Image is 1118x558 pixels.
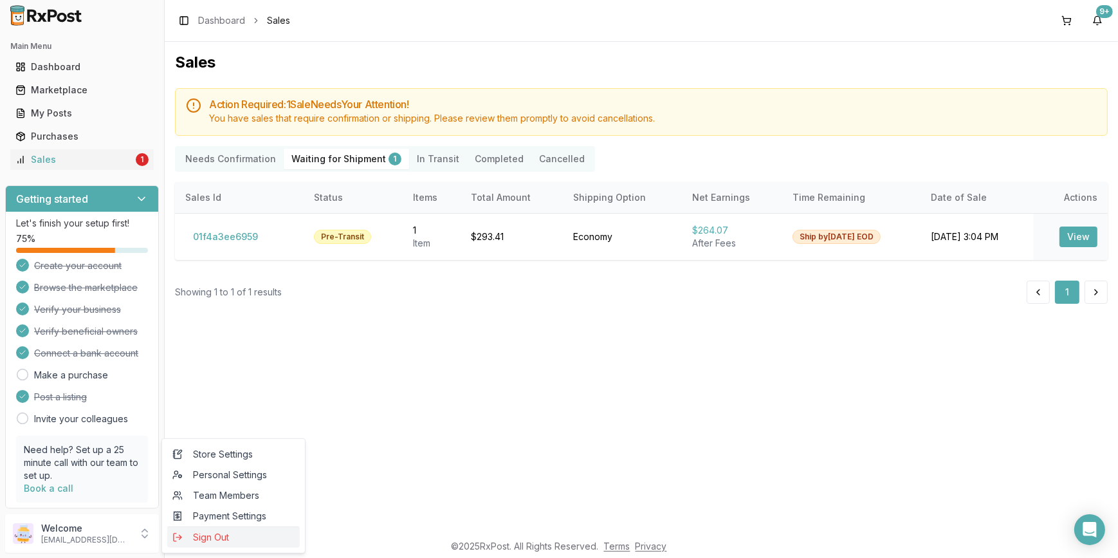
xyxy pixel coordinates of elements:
[34,325,138,338] span: Verify beneficial owners
[604,541,630,552] a: Terms
[563,182,682,213] th: Shipping Option
[167,465,300,485] a: Personal Settings
[931,230,1023,243] div: [DATE] 3:04 PM
[1033,182,1108,213] th: Actions
[314,230,371,244] div: Pre-Transit
[178,149,284,169] button: Needs Confirmation
[10,125,154,148] a: Purchases
[209,112,1097,125] div: You have sales that require confirmation or shipping. Please review them promptly to avoid cancel...
[1074,514,1105,545] div: Open Intercom Messenger
[10,41,154,51] h2: Main Menu
[409,149,467,169] button: In Transit
[16,232,35,245] span: 75 %
[531,149,592,169] button: Cancelled
[167,485,300,506] a: Team Members
[1087,10,1108,31] button: 9+
[921,182,1033,213] th: Date of Sale
[172,510,295,523] span: Payment Settings
[34,391,87,404] span: Post a listing
[13,523,33,544] img: User avatar
[692,237,772,250] div: After Fees
[414,224,450,237] div: 1
[636,541,667,552] a: Privacy
[5,57,159,77] button: Dashboard
[10,102,154,125] a: My Posts
[136,153,149,166] div: 1
[15,153,133,166] div: Sales
[172,531,295,544] span: Sign Out
[782,182,921,213] th: Time Remaining
[5,508,159,532] button: Support
[5,80,159,100] button: Marketplace
[793,230,881,244] div: Ship by [DATE] EOD
[573,230,672,243] div: Economy
[16,191,88,207] h3: Getting started
[267,14,290,27] span: Sales
[1055,281,1079,304] button: 1
[682,182,782,213] th: Net Earnings
[34,303,121,316] span: Verify your business
[692,224,772,237] div: $264.07
[10,55,154,79] a: Dashboard
[16,217,148,230] p: Let's finish your setup first!
[5,149,159,170] button: Sales1
[34,413,128,425] a: Invite your colleagues
[41,522,131,535] p: Welcome
[172,489,295,502] span: Team Members
[414,237,450,250] div: Item
[5,126,159,147] button: Purchases
[167,506,300,526] a: Payment Settings
[467,149,531,169] button: Completed
[10,79,154,102] a: Marketplace
[34,369,108,382] a: Make a purchase
[1096,5,1113,18] div: 9+
[175,52,1108,73] h1: Sales
[403,182,461,213] th: Items
[34,281,138,294] span: Browse the marketplace
[5,103,159,124] button: My Posts
[24,443,140,482] p: Need help? Set up a 25 minute call with our team to set up.
[167,526,300,548] button: Sign Out
[10,148,154,171] a: Sales1
[175,182,304,213] th: Sales Id
[209,99,1097,109] h5: Action Required: 1 Sale Need s Your Attention!
[172,448,295,461] span: Store Settings
[304,182,403,213] th: Status
[15,107,149,120] div: My Posts
[284,149,409,169] button: Waiting for Shipment
[198,14,245,27] a: Dashboard
[185,227,266,247] button: 01f4a3ee6959
[15,84,149,97] div: Marketplace
[15,60,149,73] div: Dashboard
[34,259,122,272] span: Create your account
[198,14,290,27] nav: breadcrumb
[41,535,131,545] p: [EMAIL_ADDRESS][DOMAIN_NAME]
[175,286,282,299] div: Showing 1 to 1 of 1 results
[1059,227,1097,247] button: View
[167,444,300,465] a: Store Settings
[34,347,138,360] span: Connect a bank account
[172,469,295,481] span: Personal Settings
[461,182,563,213] th: Total Amount
[389,153,401,165] div: 1
[471,230,553,243] div: $293.41
[5,5,87,26] img: RxPost Logo
[24,483,73,494] a: Book a call
[15,130,149,143] div: Purchases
